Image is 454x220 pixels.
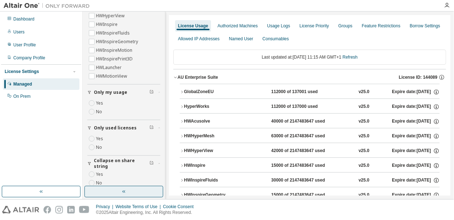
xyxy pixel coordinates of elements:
button: HyperWorks112000 of 137000 usedv25.0Expire date:[DATE] [180,99,440,115]
span: License ID: 144089 [399,74,437,80]
div: License Priority [299,23,329,29]
div: Expire date: [DATE] [392,148,440,154]
div: 15000 of 2147483647 used [271,162,336,169]
button: HWHyperView42000 of 2147483647 usedv25.0Expire date:[DATE] [180,143,440,159]
div: Expire date: [DATE] [392,89,440,95]
div: v25.0 [359,118,370,125]
div: HyperWorks [184,104,249,110]
label: HWInspireFluids [96,29,131,37]
label: Yes [96,170,105,179]
span: Only used licenses [94,125,137,131]
div: HWAcusolve [184,118,249,125]
span: Clear filter [150,125,154,131]
div: Company Profile [13,55,45,61]
div: 30000 of 2147483647 used [271,177,336,184]
div: On Prem [13,93,31,99]
div: v25.0 [359,133,370,139]
div: Consumables [262,36,289,42]
label: No [96,179,104,187]
div: Expire date: [DATE] [392,162,440,169]
div: v25.0 [359,89,370,95]
div: Borrow Settings [410,23,440,29]
div: Expire date: [DATE] [392,133,440,139]
span: Only my usage [94,90,127,95]
div: Managed [13,81,32,87]
div: Groups [338,23,352,29]
span: Clear filter [150,90,154,95]
label: HWHyperView [96,12,126,20]
label: HWMotionView [96,72,128,81]
div: Users [13,29,24,35]
button: GlobalZoneEU112000 of 137001 usedv25.0Expire date:[DATE] [180,84,440,100]
img: instagram.svg [55,206,63,214]
button: Only my usage [87,84,160,100]
span: Collapse on share string [94,158,150,169]
img: altair_logo.svg [2,206,39,214]
label: HWInspire [96,20,119,29]
img: Altair One [4,2,93,9]
div: GlobalZoneEU [184,89,249,95]
a: Refresh [343,55,358,60]
div: Feature Restrictions [362,23,400,29]
div: Expire date: [DATE] [392,104,440,110]
div: Cookie Consent [163,204,198,210]
div: v25.0 [359,177,370,184]
div: Named User [229,36,253,42]
div: HWInspireFluids [184,177,249,184]
button: HWInspireGeometry15000 of 2147483647 usedv25.0Expire date:[DATE] [180,187,440,203]
div: 42000 of 2147483647 used [271,148,336,154]
div: Authorized Machines [217,23,258,29]
div: v25.0 [359,192,370,198]
label: HWLauncher [96,63,123,72]
span: Clear filter [150,161,154,166]
div: Website Terms of Use [115,204,163,210]
label: HWInspirePrint3D [96,55,134,63]
button: AU Enterprise SuiteLicense ID: 144089 [173,69,446,85]
p: © 2025 Altair Engineering, Inc. All Rights Reserved. [96,210,198,216]
div: v25.0 [359,104,370,110]
div: Privacy [96,204,115,210]
div: Allowed IP Addresses [178,36,220,42]
div: Expire date: [DATE] [392,192,440,198]
div: 63000 of 2147483647 used [271,133,336,139]
div: Usage Logs [267,23,290,29]
div: v25.0 [359,148,370,154]
button: Collapse on share string [87,156,160,171]
div: License Usage [178,23,208,29]
div: Last updated at: [DATE] 11:15 AM GMT+1 [173,50,446,65]
label: Yes [96,99,105,107]
div: 112000 of 137000 used [271,104,336,110]
label: No [96,143,104,152]
div: HWHyperMesh [184,133,249,139]
div: User Profile [13,42,36,48]
div: HWHyperView [184,148,249,154]
div: AU Enterprise Suite [178,74,218,80]
div: HWInspire [184,162,249,169]
button: HWAcusolve40000 of 2147483647 usedv25.0Expire date:[DATE] [180,114,440,129]
img: linkedin.svg [67,206,75,214]
label: Yes [96,134,105,143]
button: HWInspireFluids30000 of 2147483647 usedv25.0Expire date:[DATE] [180,173,440,188]
button: HWHyperMesh63000 of 2147483647 usedv25.0Expire date:[DATE] [180,128,440,144]
div: 15000 of 2147483647 used [271,192,336,198]
div: Dashboard [13,16,35,22]
img: youtube.svg [79,206,90,214]
button: HWInspire15000 of 2147483647 usedv25.0Expire date:[DATE] [180,158,440,174]
label: HWInspireMotion [96,46,134,55]
div: Expire date: [DATE] [392,118,440,125]
div: HWInspireGeometry [184,192,249,198]
div: Expire date: [DATE] [392,177,440,184]
div: 40000 of 2147483647 used [271,118,336,125]
label: No [96,107,104,116]
div: 112000 of 137001 used [271,89,336,95]
div: License Settings [5,69,39,74]
div: v25.0 [359,162,370,169]
button: Only used licenses [87,120,160,136]
label: HWInspireGeometry [96,37,139,46]
img: facebook.svg [43,206,51,214]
